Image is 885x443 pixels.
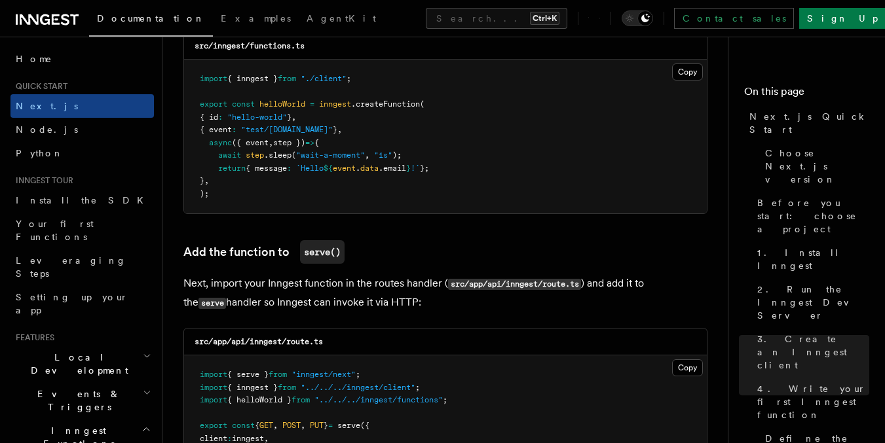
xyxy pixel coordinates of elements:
[200,189,209,198] span: );
[264,151,292,160] span: .sleep
[232,99,255,109] span: const
[292,151,296,160] span: (
[10,285,154,322] a: Setting up your app
[749,110,869,136] span: Next.js Quick Start
[16,195,151,205] span: Install the SDK
[213,4,299,35] a: Examples
[292,395,310,404] span: from
[16,219,94,242] span: Your first Functions
[246,151,264,160] span: step
[310,421,324,430] span: PUT
[752,377,869,427] a: 4. Write your first Inngest function
[314,138,319,147] span: {
[287,113,292,122] span: }
[10,118,154,141] a: Node.js
[324,164,333,173] span: ${
[16,52,52,65] span: Home
[622,10,653,26] button: Toggle dark mode
[200,370,227,379] span: import
[200,74,227,83] span: import
[328,421,333,430] span: =
[200,176,204,185] span: }
[221,13,291,24] span: Examples
[757,382,869,421] span: 4. Write your first Inngest function
[200,383,227,392] span: import
[360,164,379,173] span: data
[379,164,406,173] span: .email
[200,421,227,430] span: export
[744,105,869,141] a: Next.js Quick Start
[273,138,305,147] span: step })
[89,4,213,37] a: Documentation
[183,240,345,264] a: Add the function toserve()
[195,337,323,346] code: src/app/api/inngest/route.ts
[356,164,360,173] span: .
[227,434,232,443] span: :
[218,164,246,173] span: return
[365,151,369,160] span: ,
[333,164,356,173] span: event
[674,8,794,29] a: Contact sales
[200,113,218,122] span: { id
[752,241,869,277] a: 1. Install Inngest
[269,370,287,379] span: from
[296,164,324,173] span: `Hello
[392,151,402,160] span: );
[760,141,869,191] a: Choose Next.js version
[16,292,128,315] span: Setting up your app
[227,74,278,83] span: { inngest }
[420,99,424,109] span: (
[757,246,869,272] span: 1. Install Inngest
[264,434,269,443] span: ,
[757,196,869,236] span: Before you start: choose a project
[227,113,287,122] span: "hello-world"
[314,395,443,404] span: "../../../inngest/functions"
[278,383,296,392] span: from
[16,255,126,279] span: Leveraging Steps
[10,332,54,343] span: Features
[10,81,67,92] span: Quick start
[10,188,154,212] a: Install the SDK
[218,151,241,160] span: await
[530,12,559,25] kbd: Ctrl+K
[292,113,296,122] span: ,
[269,138,273,147] span: ,
[305,138,314,147] span: =>
[195,41,305,50] code: src/inngest/functions.ts
[282,421,301,430] span: POST
[273,421,278,430] span: ,
[406,164,411,173] span: }
[232,125,236,134] span: :
[351,99,420,109] span: .createFunction
[672,359,703,376] button: Copy
[356,370,360,379] span: ;
[448,279,581,290] code: src/app/api/inngest/route.ts
[259,99,305,109] span: helloWorld
[360,421,369,430] span: ({
[227,383,278,392] span: { inngest }
[337,421,360,430] span: serve
[10,212,154,249] a: Your first Functions
[200,99,227,109] span: export
[10,175,73,186] span: Inngest tour
[204,176,209,185] span: ,
[10,47,154,71] a: Home
[333,125,337,134] span: }
[301,421,305,430] span: ,
[752,327,869,377] a: 3. Create an Inngest client
[232,434,264,443] span: inngest
[301,74,347,83] span: "./client"
[324,421,328,430] span: }
[10,249,154,285] a: Leveraging Steps
[411,164,420,173] span: !`
[319,99,351,109] span: inngest
[259,421,273,430] span: GET
[443,395,447,404] span: ;
[752,277,869,327] a: 2. Run the Inngest Dev Server
[757,332,869,372] span: 3. Create an Inngest client
[292,370,356,379] span: "inngest/next"
[10,351,143,377] span: Local Development
[301,383,415,392] span: "../../../inngest/client"
[227,395,292,404] span: { helloWorld }
[374,151,392,160] span: "1s"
